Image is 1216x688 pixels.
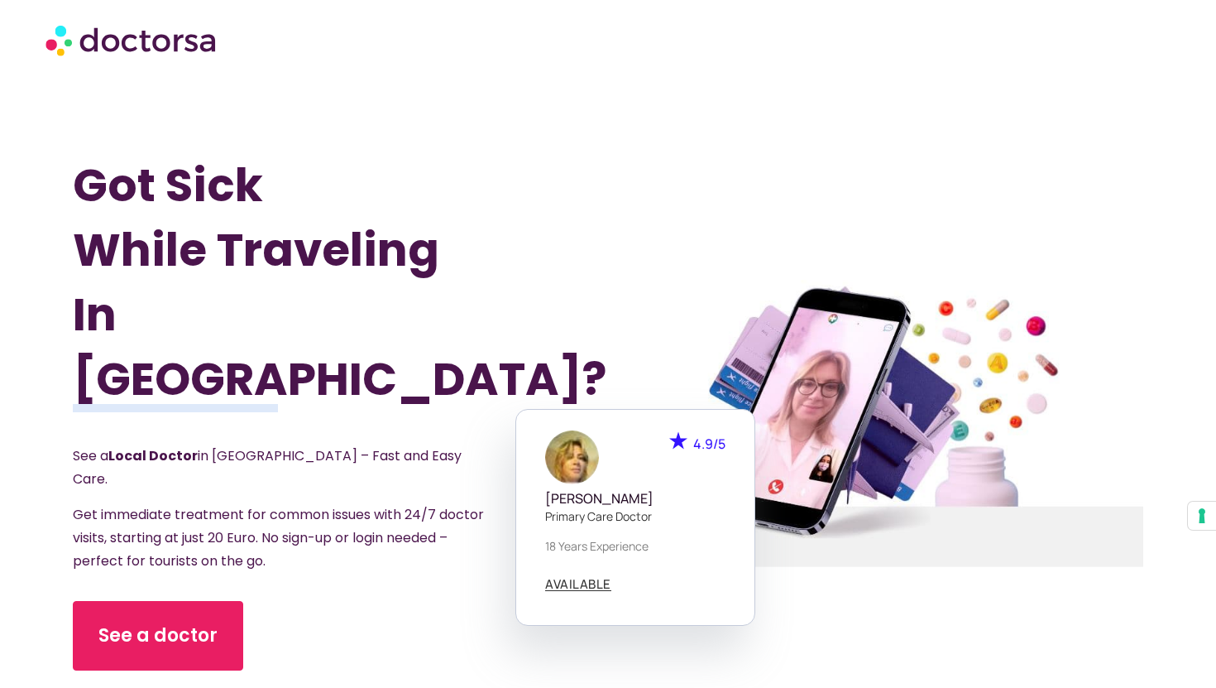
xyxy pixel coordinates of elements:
[545,508,725,525] p: Primary care doctor
[73,446,462,488] span: See a in [GEOGRAPHIC_DATA] – Fast and Easy Care.
[545,491,725,507] h5: [PERSON_NAME]
[545,537,725,555] p: 18 years experience
[545,578,611,590] span: AVAILABLE
[73,153,528,411] h1: Got Sick While Traveling In [GEOGRAPHIC_DATA]?
[1188,502,1216,530] button: Your consent preferences for tracking technologies
[98,623,218,649] span: See a doctor
[545,578,611,591] a: AVAILABLE
[108,446,198,465] strong: Local Doctor
[73,601,243,671] a: See a doctor
[73,505,484,570] span: Get immediate treatment for common issues with 24/7 doctor visits, starting at just 20 Euro. No s...
[693,435,725,453] span: 4.9/5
